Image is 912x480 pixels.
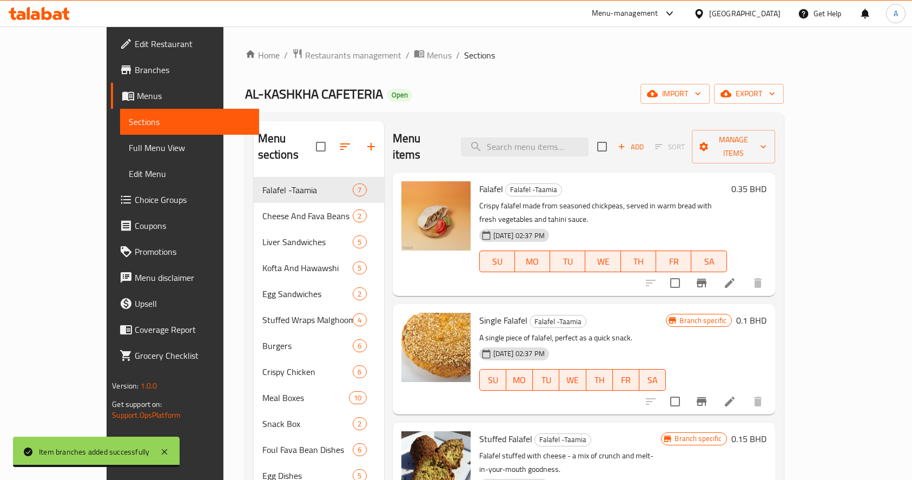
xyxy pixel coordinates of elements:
div: items [353,417,366,430]
span: 2 [353,289,366,299]
span: Single Falafel [479,312,527,328]
button: delete [745,270,771,296]
li: / [456,49,460,62]
div: Cheese And Fava Beans2 [254,203,384,229]
span: Falafel -Taamia [530,315,586,328]
div: Kofta And Hawawshi5 [254,255,384,281]
span: Restaurants management [305,49,401,62]
button: WE [559,369,586,391]
h6: 0.15 BHD [731,431,766,446]
span: Menus [137,89,250,102]
div: Foul Fava Bean Dishes6 [254,437,384,463]
button: TU [533,369,559,391]
span: Coverage Report [135,323,250,336]
span: Menu disclaimer [135,271,250,284]
div: Menu-management [592,7,658,20]
a: Grocery Checklist [111,343,259,369]
span: Grocery Checklist [135,349,250,362]
span: Menus [427,49,452,62]
button: TU [550,251,585,272]
span: Version: [112,379,138,393]
span: TU [554,254,581,269]
a: Coupons [111,213,259,239]
a: Branches [111,57,259,83]
h2: Menu sections [258,130,316,163]
span: [DATE] 02:37 PM [489,349,549,359]
div: items [353,235,366,248]
span: 1.0.0 [141,379,157,393]
a: Menu disclaimer [111,265,259,291]
a: Restaurants management [292,48,401,62]
h6: 0.35 BHD [731,181,766,196]
span: Select to update [664,390,686,413]
span: Falafel -Taamia [506,183,561,196]
span: 5 [353,263,366,273]
span: WE [564,372,581,388]
span: [DATE] 02:37 PM [489,231,549,241]
span: MO [519,254,546,269]
span: Egg Sandwiches [262,287,353,300]
span: 10 [349,393,366,403]
div: items [353,339,366,352]
span: Cheese And Fava Beans [262,209,353,222]
span: SU [484,254,511,269]
span: import [649,87,701,101]
button: SA [691,251,726,272]
span: 7 [353,185,366,195]
a: Promotions [111,239,259,265]
span: 5 [353,237,366,247]
div: [GEOGRAPHIC_DATA] [709,8,781,19]
span: TH [625,254,652,269]
div: Liver Sandwiches5 [254,229,384,255]
div: Crispy Chicken6 [254,359,384,385]
span: Burgers [262,339,353,352]
span: Branch specific [670,433,726,444]
span: Edit Restaurant [135,37,250,50]
div: Snack Box2 [254,411,384,437]
span: A [894,8,898,19]
div: items [353,183,366,196]
a: Sections [120,109,259,135]
p: Falafel stuffed with cheese - a mix of crunch and melt-in-your-mouth goodness. [479,449,662,476]
div: Falafel -Taamia [505,183,562,196]
div: items [353,443,366,456]
button: delete [745,389,771,415]
span: export [723,87,775,101]
div: Egg Sandwiches2 [254,281,384,307]
div: Item branches added successfully [39,446,149,458]
button: FR [656,251,691,272]
div: Kofta And Hawawshi [262,261,353,274]
div: items [353,261,366,274]
span: Sections [464,49,495,62]
span: 2 [353,419,366,429]
span: Sections [129,115,250,128]
span: Branch specific [675,315,731,326]
span: Stuffed Wraps Malghoom [262,313,353,326]
span: 6 [353,341,366,351]
span: Snack Box [262,417,353,430]
a: Edit menu item [723,277,736,290]
span: Full Menu View [129,141,250,154]
a: Upsell [111,291,259,317]
span: Get support on: [112,397,162,411]
a: Full Menu View [120,135,259,161]
span: Branches [135,63,250,76]
button: export [714,84,784,104]
span: Manage items [700,133,766,160]
span: Promotions [135,245,250,258]
button: SU [479,369,506,391]
span: Crispy Chicken [262,365,353,378]
h6: 0.1 BHD [736,313,766,328]
span: Select section first [648,139,692,155]
span: Foul Fava Bean Dishes [262,443,353,456]
li: / [284,49,288,62]
input: search [461,137,589,156]
span: Liver Sandwiches [262,235,353,248]
span: 6 [353,445,366,455]
button: FR [613,369,639,391]
span: Select section [591,135,613,158]
span: Coupons [135,219,250,232]
span: FR [660,254,687,269]
a: Choice Groups [111,187,259,213]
